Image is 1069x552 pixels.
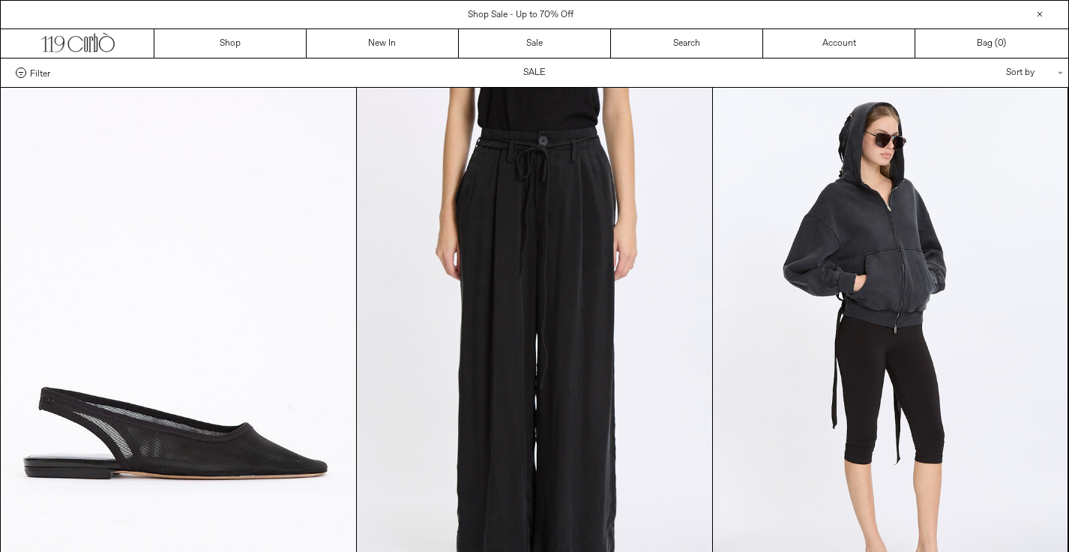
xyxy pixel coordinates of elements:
a: New In [307,29,459,58]
a: Sale [459,29,611,58]
a: Search [611,29,763,58]
a: Bag () [915,29,1068,58]
a: Shop Sale - Up to 70% Off [468,9,573,21]
div: Sort by [918,58,1053,87]
span: Filter [30,67,50,78]
span: 0 [998,37,1003,49]
a: Account [763,29,915,58]
span: ) [998,37,1006,50]
a: Shop [154,29,307,58]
